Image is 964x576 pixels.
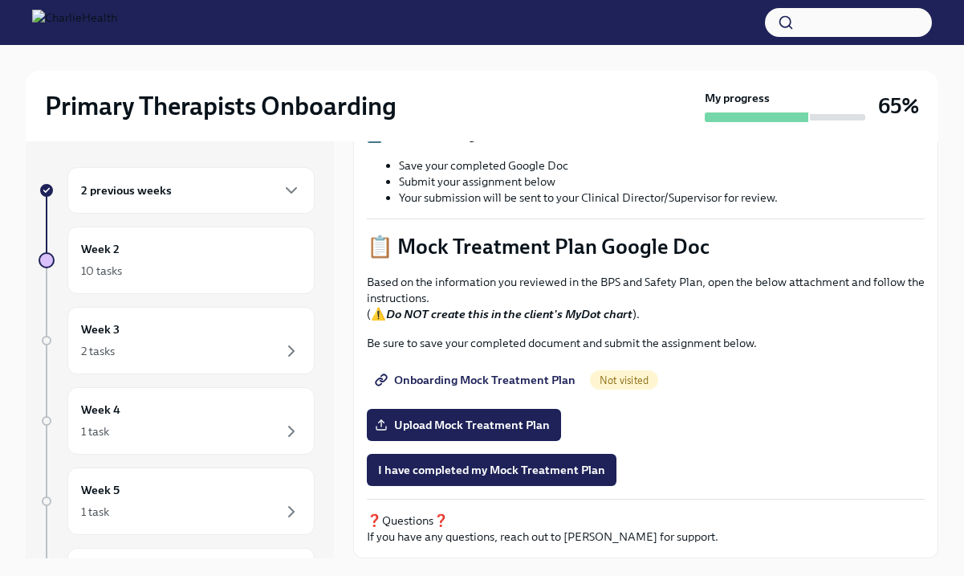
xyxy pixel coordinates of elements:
div: 1 task [81,423,109,439]
h6: Week 2 [81,240,120,258]
div: 10 tasks [81,263,122,279]
span: Onboarding Mock Treatment Plan [378,372,576,388]
h6: Week 3 [81,321,120,338]
h2: Primary Therapists Onboarding [45,90,397,122]
h6: Week 5 [81,481,120,499]
a: Week 51 task [39,468,315,535]
button: I have completed my Mock Treatment Plan [367,454,616,486]
a: Onboarding Mock Treatment Plan [367,364,587,396]
h6: Week 4 [81,401,120,419]
div: 2 previous weeks [67,167,315,214]
img: CharlieHealth [32,10,117,35]
span: I have completed my Mock Treatment Plan [378,462,605,478]
p: ❓Questions❓ If you have any questions, reach out to [PERSON_NAME] for support. [367,513,925,545]
div: 2 tasks [81,343,115,359]
label: Upload Mock Treatment Plan [367,409,561,441]
h6: 2 previous weeks [81,182,172,199]
span: Not visited [590,374,658,386]
p: Be sure to save your completed document and submit the assignment below. [367,335,925,351]
p: 📋 Mock Treatment Plan Google Doc [367,232,925,261]
li: Save your completed Google Doc [399,157,925,174]
a: Week 41 task [39,387,315,455]
span: Upload Mock Treatment Plan [378,417,550,433]
strong: My progress [705,90,770,106]
h3: 65% [878,92,919,121]
a: Week 32 tasks [39,307,315,374]
p: Based on the information you reviewed in the BPS and Safety Plan, open the below attachment and f... [367,274,925,322]
a: Week 210 tasks [39,227,315,294]
li: Submit your assignment below [399,174,925,190]
div: 1 task [81,504,109,520]
li: Your submission will be sent to your Clinical Director/Supervisor for review. [399,190,925,206]
strong: Do NOT create this in the client's MyDot chart [386,307,632,321]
